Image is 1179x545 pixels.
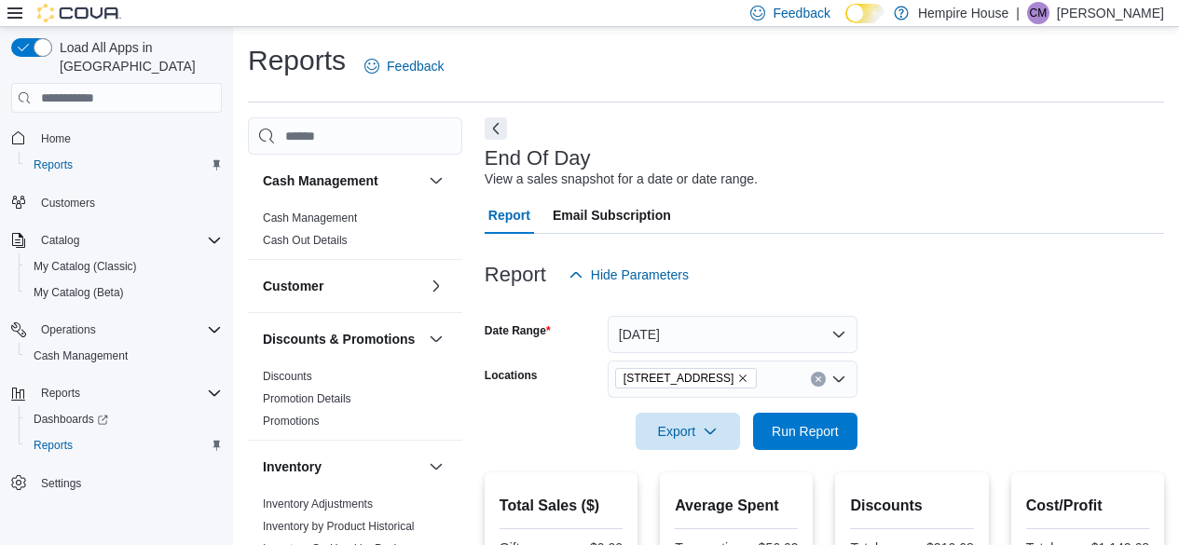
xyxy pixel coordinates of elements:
[19,152,229,178] button: Reports
[41,196,95,211] span: Customers
[263,415,320,428] a: Promotions
[263,277,421,295] button: Customer
[263,330,421,348] button: Discounts & Promotions
[26,255,144,278] a: My Catalog (Classic)
[34,348,128,363] span: Cash Management
[41,322,96,337] span: Operations
[1030,2,1048,24] span: CM
[34,128,78,150] a: Home
[263,457,421,476] button: Inventory
[387,57,444,75] span: Feedback
[647,413,729,450] span: Export
[41,386,80,401] span: Reports
[263,171,378,190] h3: Cash Management
[52,38,222,75] span: Load All Apps in [GEOGRAPHIC_DATA]
[37,4,121,22] img: Cova
[811,372,826,387] button: Clear input
[248,365,462,440] div: Discounts & Promotions
[34,126,222,149] span: Home
[485,264,546,286] h3: Report
[4,227,229,253] button: Catalog
[19,253,229,279] button: My Catalog (Classic)
[26,154,222,176] span: Reports
[1026,495,1149,517] h2: Cost/Profit
[1027,2,1049,24] div: Calvin Mendez
[845,4,884,23] input: Dark Mode
[831,372,846,387] button: Open list of options
[488,197,530,234] span: Report
[19,406,229,432] a: Dashboards
[753,413,857,450] button: Run Report
[263,369,312,384] span: Discounts
[425,170,447,192] button: Cash Management
[500,495,623,517] h2: Total Sales ($)
[918,2,1008,24] p: Hempire House
[26,434,80,456] a: Reports
[34,229,222,252] span: Catalog
[26,154,80,176] a: Reports
[34,191,222,214] span: Customers
[4,470,229,497] button: Settings
[425,328,447,350] button: Discounts & Promotions
[34,229,87,252] button: Catalog
[34,438,73,453] span: Reports
[26,434,222,456] span: Reports
[26,281,222,304] span: My Catalog (Beta)
[485,117,507,140] button: Next
[425,456,447,478] button: Inventory
[19,343,229,369] button: Cash Management
[4,380,229,406] button: Reports
[1057,2,1164,24] p: [PERSON_NAME]
[675,495,798,517] h2: Average Spent
[357,48,451,85] a: Feedback
[608,316,857,353] button: [DATE]
[263,233,348,248] span: Cash Out Details
[263,171,421,190] button: Cash Management
[636,413,740,450] button: Export
[561,256,696,293] button: Hide Parameters
[34,471,222,495] span: Settings
[553,197,671,234] span: Email Subscription
[34,319,222,341] span: Operations
[591,266,689,284] span: Hide Parameters
[4,317,229,343] button: Operations
[34,259,137,274] span: My Catalog (Classic)
[248,207,462,259] div: Cash Management
[1016,2,1020,24] p: |
[41,131,71,146] span: Home
[850,495,973,517] h2: Discounts
[263,234,348,247] a: Cash Out Details
[263,211,357,225] a: Cash Management
[737,373,748,384] button: Remove 18 Mill Street West from selection in this group
[772,422,839,441] span: Run Report
[485,170,758,189] div: View a sales snapshot for a date or date range.
[26,408,116,430] a: Dashboards
[34,285,124,300] span: My Catalog (Beta)
[19,279,229,306] button: My Catalog (Beta)
[34,382,222,404] span: Reports
[263,392,351,405] a: Promotion Details
[425,275,447,297] button: Customer
[4,189,229,216] button: Customers
[263,519,415,534] span: Inventory by Product Historical
[263,497,373,511] a: Inventory Adjustments
[263,520,415,533] a: Inventory by Product Historical
[26,281,131,304] a: My Catalog (Beta)
[34,472,89,495] a: Settings
[34,319,103,341] button: Operations
[485,368,538,383] label: Locations
[263,414,320,429] span: Promotions
[34,382,88,404] button: Reports
[34,157,73,172] span: Reports
[19,432,229,458] button: Reports
[485,147,591,170] h3: End Of Day
[26,345,135,367] a: Cash Management
[4,124,229,151] button: Home
[485,323,551,338] label: Date Range
[263,370,312,383] a: Discounts
[263,277,323,295] h3: Customer
[263,497,373,511] span: Inventory Adjustments
[41,476,81,491] span: Settings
